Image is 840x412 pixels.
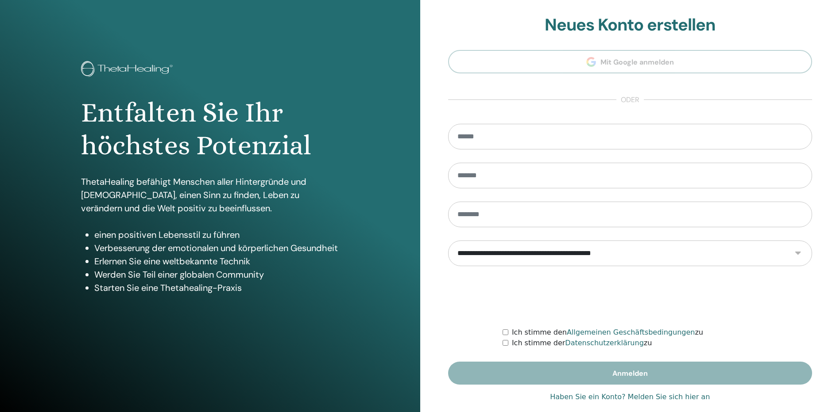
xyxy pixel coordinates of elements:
h1: Entfalten Sie Ihr höchstes Potenzial [81,96,339,162]
li: einen positiven Lebensstil zu führen [94,228,339,241]
h2: Neues Konto erstellen [448,15,813,35]
font: Ich stimme den zu [512,328,703,336]
p: ThetaHealing befähigt Menschen aller Hintergründe und [DEMOGRAPHIC_DATA], einen Sinn zu finden, L... [81,175,339,215]
iframe: reCAPTCHA [563,279,697,314]
a: Haben Sie ein Konto? Melden Sie sich hier an [550,392,710,402]
span: oder [616,95,644,105]
li: Erlernen Sie eine weltbekannte Technik [94,255,339,268]
li: Verbesserung der emotionalen und körperlichen Gesundheit [94,241,339,255]
a: Datenschutzerklärung [565,339,643,347]
li: Werden Sie Teil einer globalen Community [94,268,339,281]
font: Ich stimme der zu [512,339,652,347]
a: Allgemeinen Geschäftsbedingungen [567,328,695,336]
li: Starten Sie eine Thetahealing-Praxis [94,281,339,294]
